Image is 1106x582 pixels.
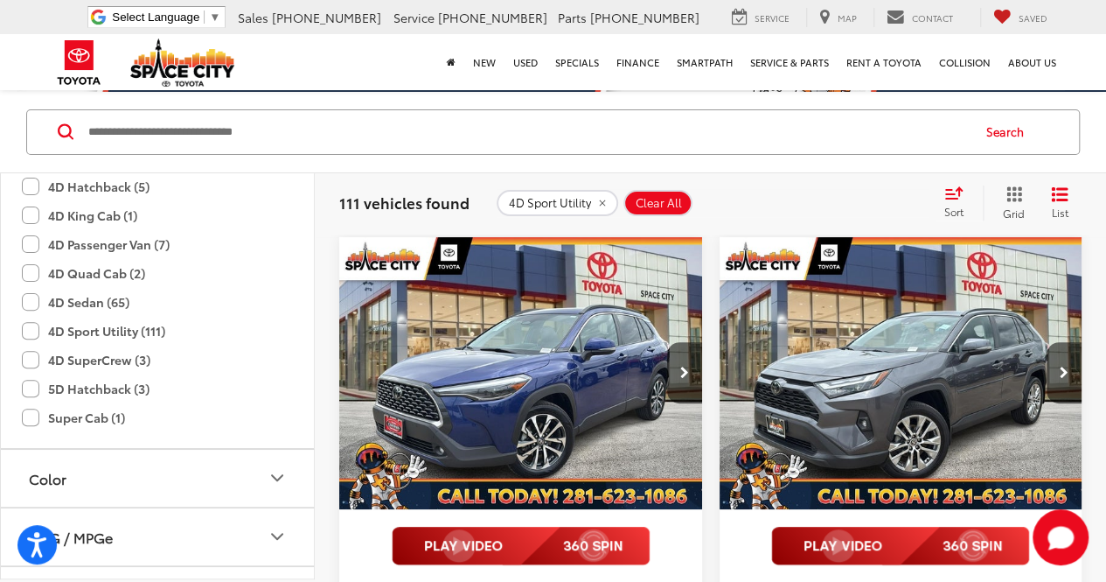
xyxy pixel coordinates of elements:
[267,526,288,547] div: MPG / MPGe
[22,259,145,288] label: 4D Quad Cab (2)
[338,237,704,510] a: 2024 Toyota Corolla Cross XLE2024 Toyota Corolla Cross XLE2024 Toyota Corolla Cross XLE2024 Toyot...
[1019,11,1047,25] span: Saved
[1033,509,1089,565] svg: Start Chat
[87,111,970,153] input: Search by Make, Model, or Keyword
[204,11,205,24] span: ​
[741,34,838,90] a: Service & Parts
[29,470,66,487] div: Color
[623,190,692,216] button: Clear All
[608,34,668,90] a: Finance
[339,192,470,213] span: 111 vehicles found
[838,11,857,25] span: Map
[22,403,125,432] label: Super Cab (1)
[719,237,1084,510] div: 2024 Toyota RAV4 XLE Premium 0
[838,34,930,90] a: Rent a Toyota
[464,34,504,90] a: New
[1003,206,1025,221] span: Grid
[112,11,220,24] a: Select Language​
[438,34,464,90] a: Home
[504,34,546,90] a: Used
[22,375,150,403] label: 5D Hatchback (3)
[936,186,983,221] button: Select sort value
[29,529,113,545] div: MPG / MPGe
[771,527,1029,565] img: full motion video
[636,196,682,210] span: Clear All
[112,11,199,24] span: Select Language
[209,11,220,24] span: ▼
[272,9,381,26] span: [PHONE_NUMBER]
[1051,205,1068,220] span: List
[558,9,587,26] span: Parts
[1047,342,1082,403] button: Next image
[912,11,953,25] span: Contact
[497,190,618,216] button: remove 4D%20Sport%20Utility
[22,346,150,375] label: 4D SuperCrew (3)
[999,34,1065,90] a: About Us
[719,8,803,27] a: Service
[719,237,1084,510] a: 2024 Toyota RAV4 XLE Premium2024 Toyota RAV4 XLE Premium2024 Toyota RAV4 XLE Premium2024 Toyota R...
[970,110,1049,154] button: Search
[1038,186,1082,221] button: List View
[22,172,150,201] label: 4D Hatchback (5)
[873,8,966,27] a: Contact
[944,204,963,219] span: Sort
[22,230,170,259] label: 4D Passenger Van (7)
[267,467,288,488] div: Color
[668,34,741,90] a: SmartPath
[130,39,235,87] img: Space City Toyota
[338,237,704,510] div: 2024 Toyota Corolla Cross XLE 0
[930,34,999,90] a: Collision
[667,342,702,403] button: Next image
[719,237,1084,511] img: 2024 Toyota RAV4 XLE Premium
[1,508,316,565] button: MPG / MPGeMPG / MPGe
[980,8,1061,27] a: My Saved Vehicles
[393,9,435,26] span: Service
[22,201,137,230] label: 4D King Cab (1)
[509,196,591,210] span: 4D Sport Utility
[806,8,870,27] a: Map
[546,34,608,90] a: Specials
[1,450,316,507] button: ColorColor
[1033,509,1089,565] button: Toggle Chat Window
[590,9,699,26] span: [PHONE_NUMBER]
[438,9,547,26] span: [PHONE_NUMBER]
[755,11,790,25] span: Service
[238,9,268,26] span: Sales
[983,186,1038,221] button: Grid View
[22,288,129,317] label: 4D Sedan (65)
[22,317,165,346] label: 4D Sport Utility (111)
[46,34,112,91] img: Toyota
[392,527,650,565] img: full motion video
[338,237,704,511] img: 2024 Toyota Corolla Cross XLE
